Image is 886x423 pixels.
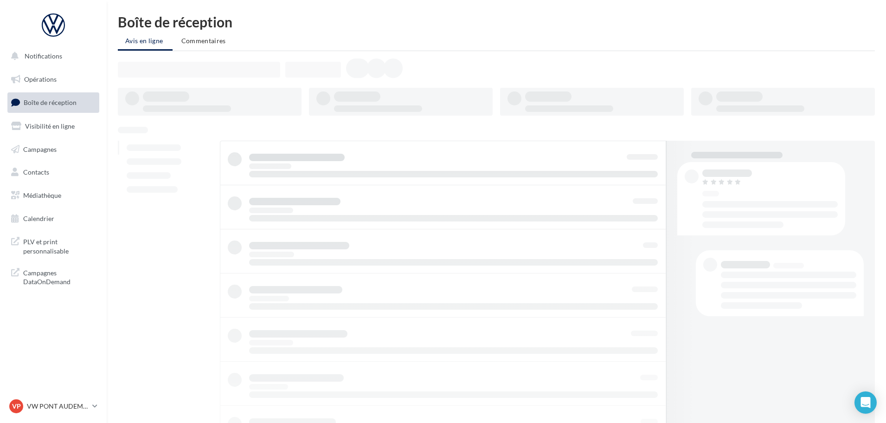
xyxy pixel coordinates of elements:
span: Contacts [23,168,49,176]
span: Commentaires [181,37,226,45]
span: Visibilité en ligne [25,122,75,130]
a: Opérations [6,70,101,89]
span: Calendrier [23,215,54,222]
a: Calendrier [6,209,101,228]
span: Boîte de réception [24,98,77,106]
a: PLV et print personnalisable [6,232,101,259]
a: Campagnes DataOnDemand [6,263,101,290]
a: Boîte de réception [6,92,101,112]
a: Campagnes [6,140,101,159]
a: VP VW PONT AUDEMER [7,397,99,415]
a: Visibilité en ligne [6,117,101,136]
span: Campagnes [23,145,57,153]
div: Open Intercom Messenger [854,391,877,414]
a: Médiathèque [6,186,101,205]
button: Notifications [6,46,97,66]
span: Campagnes DataOnDemand [23,267,96,286]
span: Médiathèque [23,191,61,199]
span: Opérations [24,75,57,83]
p: VW PONT AUDEMER [27,402,89,411]
a: Contacts [6,163,101,182]
span: Notifications [25,52,62,60]
span: VP [12,402,21,411]
div: Boîte de réception [118,15,875,29]
span: PLV et print personnalisable [23,235,96,255]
